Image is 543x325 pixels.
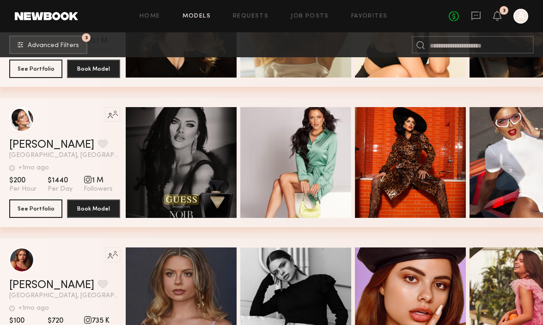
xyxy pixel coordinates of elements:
[140,13,160,19] a: Home
[233,13,268,19] a: Requests
[503,8,506,13] div: 3
[84,185,113,193] span: Followers
[513,9,528,24] a: A
[9,176,37,185] span: $200
[9,293,120,299] span: [GEOGRAPHIC_DATA], [GEOGRAPHIC_DATA]
[9,199,62,218] button: See Portfolio
[9,280,94,291] a: [PERSON_NAME]
[351,13,388,19] a: Favorites
[291,13,329,19] a: Job Posts
[67,199,120,218] button: Book Model
[84,176,113,185] span: 1 M
[9,36,87,54] button: 3Advanced Filters
[18,305,49,312] div: +1mo ago
[85,36,88,40] span: 3
[9,152,120,159] span: [GEOGRAPHIC_DATA], [GEOGRAPHIC_DATA]
[9,60,62,78] button: See Portfolio
[9,185,37,193] span: Per Hour
[48,176,73,185] span: $1440
[28,42,79,49] span: Advanced Filters
[67,60,120,78] button: Book Model
[48,185,73,193] span: Per Day
[9,139,94,150] a: [PERSON_NAME]
[183,13,211,19] a: Models
[18,165,49,171] div: +1mo ago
